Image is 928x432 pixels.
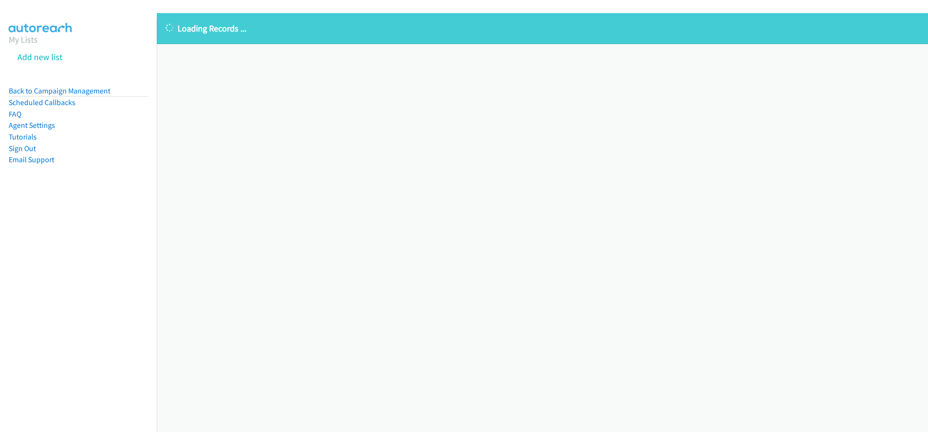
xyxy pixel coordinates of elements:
[9,109,21,119] a: FAQ
[9,144,36,153] a: Sign Out
[9,98,75,107] a: Scheduled Callbacks
[165,22,919,35] p: Loading Records ...
[17,51,62,62] a: Add new list
[9,132,37,141] a: Tutorials
[9,121,55,130] a: Agent Settings
[9,34,38,45] a: My Lists
[9,86,110,95] a: Back to Campaign Management
[9,155,54,164] a: Email Support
